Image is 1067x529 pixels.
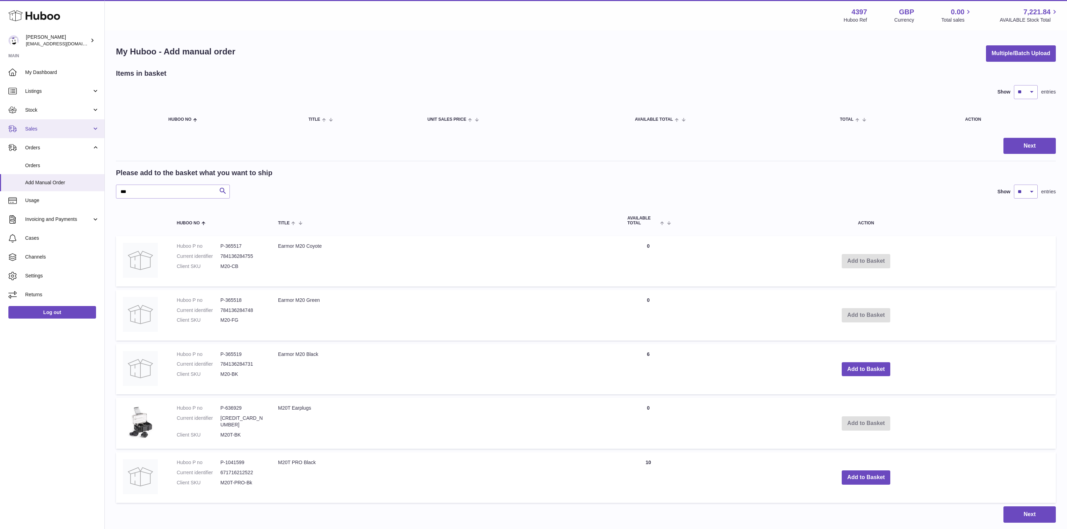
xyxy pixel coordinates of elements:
dt: Huboo P no [177,297,220,304]
dt: Client SKU [177,317,220,323]
span: 0.00 [951,7,965,17]
strong: 4397 [852,7,867,17]
dt: Current identifier [177,253,220,260]
dd: M20T-BK [220,432,264,438]
img: Earmor M20 Black [123,351,158,386]
strong: GBP [899,7,914,17]
img: Earmor M20 Coyote [123,243,158,278]
dd: M20T-PRO-Bk [220,479,264,486]
span: Stock [25,107,92,113]
dt: Huboo P no [177,459,220,466]
button: Add to Basket [842,362,891,377]
dt: Client SKU [177,432,220,438]
button: Next [1003,138,1056,154]
dt: Client SKU [177,263,220,270]
span: Channels [25,254,99,260]
td: Earmor M20 Green [271,290,620,341]
a: Log out [8,306,96,319]
img: drumnnbass@gmail.com [8,35,19,46]
dt: Current identifier [177,415,220,428]
dt: Huboo P no [177,243,220,249]
span: Usage [25,197,99,204]
dd: 784136284755 [220,253,264,260]
a: 0.00 Total sales [941,7,972,23]
dt: Huboo P no [177,351,220,358]
span: Returns [25,291,99,298]
span: Sales [25,126,92,132]
dd: P-1041599 [220,459,264,466]
span: AVAILABLE Stock Total [1000,17,1059,23]
h1: My Huboo - Add manual order [116,46,235,57]
dd: 784136284748 [220,307,264,314]
dt: Huboo P no [177,405,220,411]
a: 7,221.84 AVAILABLE Stock Total [1000,7,1059,23]
span: Title [278,221,290,225]
dt: Current identifier [177,361,220,367]
span: 7,221.84 [1023,7,1051,17]
span: entries [1041,188,1056,195]
dd: M20-FG [220,317,264,323]
dt: Current identifier [177,469,220,476]
img: M20T Earplugs [123,405,158,440]
button: Add to Basket [842,470,891,485]
dd: 671716212522 [220,469,264,476]
td: M20T PRO Black [271,452,620,503]
span: Unit Sales Price [427,117,466,122]
span: Total sales [941,17,972,23]
dt: Current identifier [177,307,220,314]
span: Listings [25,88,92,95]
td: Earmor M20 Coyote [271,236,620,286]
label: Show [997,89,1010,95]
dt: Client SKU [177,371,220,378]
span: Huboo no [168,117,191,122]
img: M20T PRO Black [123,459,158,494]
span: [EMAIL_ADDRESS][DOMAIN_NAME] [26,41,103,46]
div: Action [965,117,1049,122]
td: 0 [620,398,676,449]
span: My Dashboard [25,69,99,76]
div: Huboo Ref [844,17,867,23]
label: Show [997,188,1010,195]
button: Multiple/Batch Upload [986,45,1056,62]
td: Earmor M20 Black [271,344,620,395]
div: Currency [894,17,914,23]
div: [PERSON_NAME] [26,34,89,47]
dd: P-365519 [220,351,264,358]
span: AVAILABLE Total [627,216,658,225]
dd: 784136284731 [220,361,264,367]
span: Settings [25,273,99,279]
h2: Please add to the basket what you want to ship [116,168,272,178]
dt: Client SKU [177,479,220,486]
td: 6 [620,344,676,395]
dd: [CREDIT_CARD_NUMBER] [220,415,264,428]
span: Total [840,117,854,122]
td: 0 [620,236,676,286]
dd: P-365518 [220,297,264,304]
dd: P-365517 [220,243,264,249]
button: Next [1003,506,1056,523]
dd: M20-CB [220,263,264,270]
dd: P-636929 [220,405,264,411]
span: AVAILABLE Total [635,117,673,122]
th: Action [676,209,1056,232]
dd: M20-BK [220,371,264,378]
span: entries [1041,89,1056,95]
td: M20T Earplugs [271,398,620,449]
span: Add Manual Order [25,179,99,186]
td: 10 [620,452,676,503]
span: Orders [25,144,92,151]
span: Title [308,117,320,122]
img: Earmor M20 Green [123,297,158,332]
span: Invoicing and Payments [25,216,92,223]
h2: Items in basket [116,69,167,78]
span: Cases [25,235,99,241]
span: Huboo no [177,221,200,225]
td: 0 [620,290,676,341]
span: Orders [25,162,99,169]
